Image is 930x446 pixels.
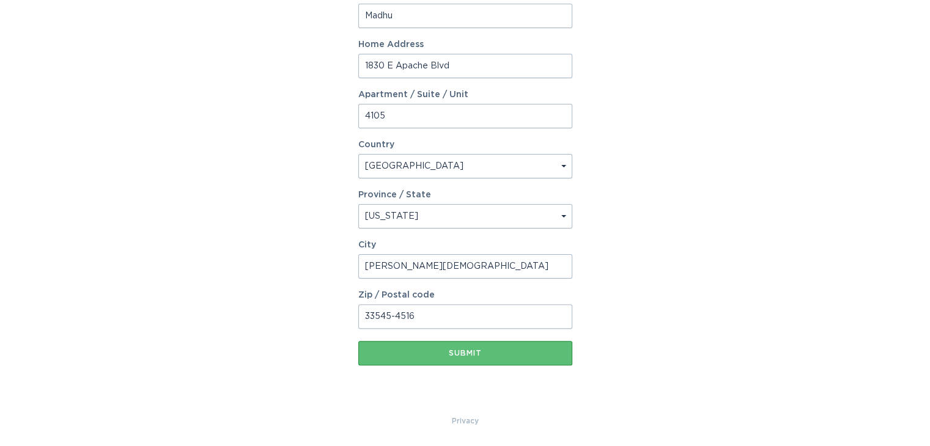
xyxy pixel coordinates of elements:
label: Province / State [358,191,431,199]
label: Country [358,141,394,149]
label: Zip / Postal code [358,291,572,299]
label: City [358,241,572,249]
a: Privacy Policy & Terms of Use [452,414,479,428]
div: Submit [364,349,566,357]
label: Apartment / Suite / Unit [358,90,572,99]
label: Home Address [358,40,572,49]
button: Submit [358,341,572,365]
